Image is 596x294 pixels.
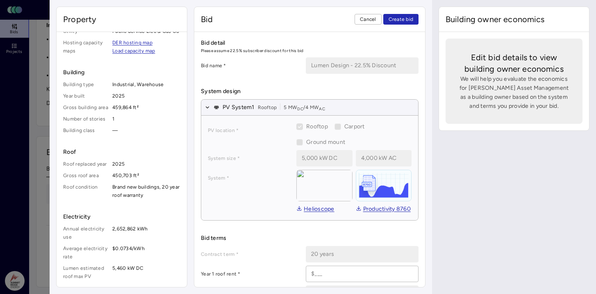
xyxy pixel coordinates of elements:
[208,154,290,162] label: System size *
[112,80,180,89] span: Industrial, Warehouse
[201,39,419,48] span: Bid detail
[258,103,277,112] span: Rooftop
[344,123,365,130] span: Carport
[208,126,290,134] label: PV location *
[112,264,180,280] span: 5,460 kW DC
[63,103,109,112] span: Gross building area
[201,100,418,116] button: PV System1Rooftop5 MWDC/4 MWAC
[284,103,325,112] span: 5 MW / 4 MW
[389,15,414,23] span: Create bid
[446,14,545,25] span: Building owner economics
[112,126,180,134] span: —
[360,15,376,23] span: Cancel
[208,174,290,182] label: System *
[355,14,382,25] button: Cancel
[459,52,569,75] span: Edit bid details to view building owner economics
[201,270,299,278] label: Year 1 roof rent *
[306,246,418,262] input: __ years
[306,266,418,282] input: $___
[63,14,96,25] span: Property
[201,14,213,25] span: Bid
[112,160,180,168] span: 2025
[356,150,411,166] input: 1,000 kW AC
[319,106,325,112] sub: AC
[112,92,180,100] span: 2025
[63,80,109,89] span: Building type
[112,171,180,180] span: 450,703 ft²
[201,250,299,258] label: Contract term *
[296,170,352,201] img: view
[63,148,180,157] span: Roof
[63,264,109,280] span: Lumen estimated roof max PV
[201,234,419,243] span: Bid terms
[63,115,109,123] span: Number of stories
[63,68,180,77] span: Building
[297,150,352,166] input: 1,000 kW DC
[112,225,180,241] span: 2,652,862 kWh
[63,171,109,180] span: Gross roof area
[201,62,299,70] label: Bid name *
[201,87,419,96] span: System design
[63,92,109,100] span: Year built
[356,205,411,214] a: Productivity 8760
[306,123,328,130] span: Rooftop
[112,244,180,261] span: $0.0734/kWh
[356,170,411,201] img: helioscope-8760-1D3KBreE.png
[112,183,180,199] span: Brand new buildings, 20 year roof warranty
[63,225,109,241] span: Annual electricity use
[63,183,109,199] span: Roof condition
[223,103,255,112] span: PV System 1
[112,103,180,112] span: 459,864 ft²
[306,139,345,146] span: Ground mount
[201,48,419,54] span: Please assume 22.5% subscriber discount for this bid
[296,205,334,214] a: Helioscope
[63,212,180,221] span: Electricity
[297,106,303,112] sub: DC
[112,47,155,55] a: Load capacity map
[63,126,109,134] span: Building class
[112,115,180,123] span: 1
[63,39,109,55] span: Hosting capacity maps
[459,75,569,111] span: We will help you evaluate the economics for [PERSON_NAME] Asset Management as a building owner ba...
[63,244,109,261] span: Average electricity rate
[383,14,419,25] button: Create bid
[112,39,152,47] a: DER hosting map
[63,160,109,168] span: Roof replaced year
